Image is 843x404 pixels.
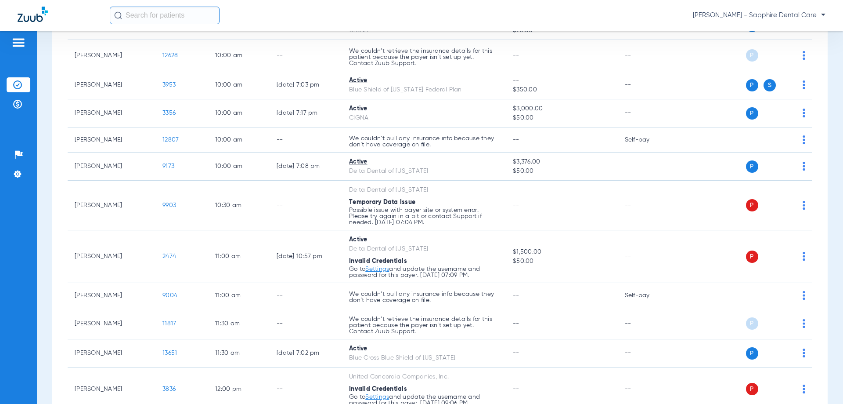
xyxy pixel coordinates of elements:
td: [DATE] 10:57 PM [270,230,342,283]
td: 11:00 AM [208,230,270,283]
span: P [746,251,758,263]
td: 10:00 AM [208,71,270,99]
img: group-dot-blue.svg [803,291,805,300]
span: 9004 [162,292,177,298]
span: S [764,79,776,91]
td: 10:00 AM [208,40,270,71]
td: -- [618,99,677,127]
div: Blue Cross Blue Shield of [US_STATE] [349,353,499,363]
td: -- [270,127,342,153]
td: 10:00 AM [208,153,270,181]
td: -- [270,283,342,308]
a: Settings [365,266,389,272]
td: [PERSON_NAME] [68,99,155,127]
span: -- [513,202,519,208]
div: Active [349,76,499,85]
span: 12628 [162,52,178,58]
td: Self-pay [618,127,677,153]
img: group-dot-blue.svg [803,162,805,171]
span: P [746,383,758,395]
img: group-dot-blue.svg [803,252,805,261]
td: -- [618,153,677,181]
div: Blue Shield of [US_STATE] Federal Plan [349,85,499,95]
div: Delta Dental of [US_STATE] [349,244,499,254]
td: [PERSON_NAME] [68,153,155,181]
td: 10:00 AM [208,127,270,153]
span: -- [513,320,519,327]
span: -- [513,137,519,143]
td: [PERSON_NAME] [68,127,155,153]
span: 3953 [162,82,176,88]
span: -- [513,386,519,392]
span: 11817 [162,320,176,327]
img: group-dot-blue.svg [803,319,805,328]
td: -- [618,339,677,368]
td: [PERSON_NAME] [68,181,155,230]
span: 9903 [162,202,176,208]
span: -- [513,350,519,356]
p: We couldn’t pull any insurance info because they don’t have coverage on file. [349,135,499,148]
img: group-dot-blue.svg [803,201,805,210]
td: [DATE] 7:03 PM [270,71,342,99]
td: [PERSON_NAME] [68,308,155,339]
td: -- [618,71,677,99]
div: Delta Dental of [US_STATE] [349,186,499,195]
img: group-dot-blue.svg [803,51,805,60]
span: $3,000.00 [513,104,610,113]
td: [DATE] 7:08 PM [270,153,342,181]
td: -- [618,308,677,339]
td: -- [270,181,342,230]
td: [PERSON_NAME] [68,283,155,308]
span: 12807 [162,137,179,143]
img: group-dot-blue.svg [803,135,805,144]
img: Zuub Logo [18,7,48,22]
td: 11:30 AM [208,339,270,368]
p: We couldn’t retrieve the insurance details for this patient because the payer isn’t set up yet. C... [349,48,499,66]
span: Invalid Credentials [349,258,407,264]
td: [DATE] 7:02 PM [270,339,342,368]
span: P [746,49,758,62]
span: Invalid Credentials [349,386,407,392]
p: Go to and update the username and password for this payer. [DATE] 07:09 PM. [349,266,499,278]
span: P [746,317,758,330]
span: $350.00 [513,85,610,95]
div: Active [349,235,499,244]
span: -- [513,76,610,85]
iframe: Chat Widget [799,362,843,404]
span: 9173 [162,163,174,169]
img: group-dot-blue.svg [803,349,805,357]
td: Self-pay [618,283,677,308]
div: Active [349,104,499,113]
div: Active [349,344,499,353]
td: [PERSON_NAME] [68,71,155,99]
td: -- [618,230,677,283]
img: Search Icon [114,11,122,19]
span: 13651 [162,350,177,356]
span: P [746,107,758,120]
img: group-dot-blue.svg [803,80,805,89]
td: 11:30 AM [208,308,270,339]
span: $50.00 [513,167,610,176]
td: -- [618,40,677,71]
td: -- [618,181,677,230]
span: P [746,160,758,173]
td: 11:00 AM [208,283,270,308]
img: group-dot-blue.svg [803,109,805,117]
td: 10:30 AM [208,181,270,230]
span: $1,500.00 [513,247,610,257]
input: Search for patients [110,7,220,24]
span: $50.00 [513,113,610,123]
td: -- [270,308,342,339]
span: P [746,199,758,211]
div: Delta Dental of [US_STATE] [349,167,499,176]
div: Active [349,157,499,167]
span: $50.00 [513,257,610,266]
td: [DATE] 7:17 PM [270,99,342,127]
span: 3836 [162,386,176,392]
p: We couldn’t retrieve the insurance details for this patient because the payer isn’t set up yet. C... [349,316,499,335]
td: [PERSON_NAME] [68,40,155,71]
span: P [746,79,758,91]
span: -- [513,292,519,298]
span: $3,376.00 [513,157,610,167]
